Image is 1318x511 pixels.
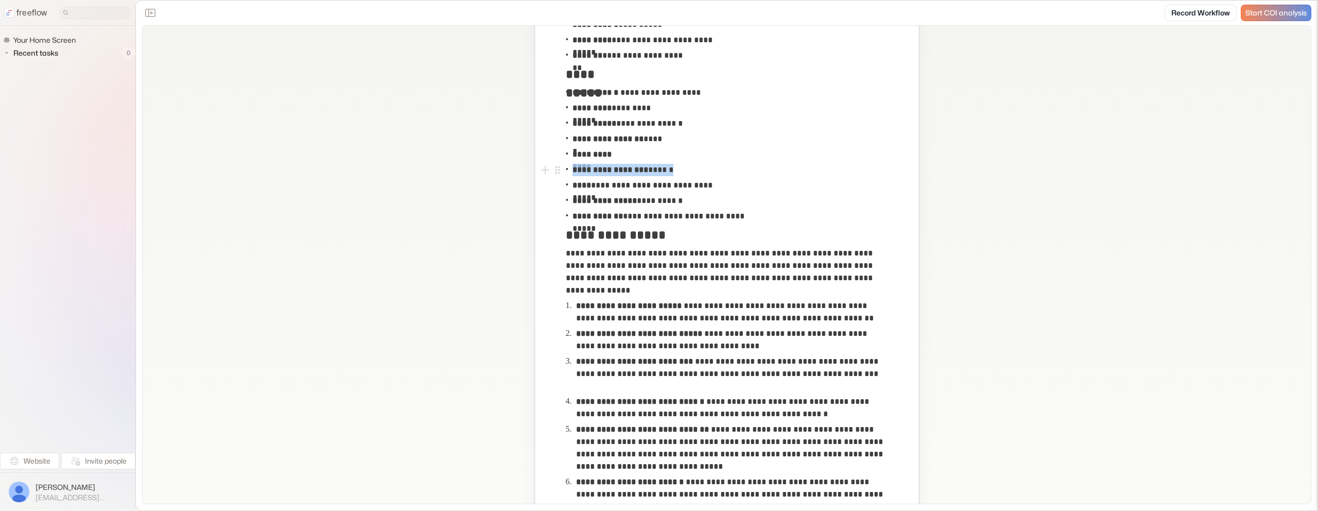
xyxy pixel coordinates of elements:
span: Start COI analysis [1245,9,1307,18]
a: freeflow [4,7,47,19]
a: Record Workflow [1165,5,1237,21]
button: Invite people [61,453,135,469]
p: freeflow [16,7,47,19]
span: Your Home Screen [11,35,79,45]
button: Recent tasks [3,47,62,59]
a: Your Home Screen [3,34,80,46]
button: Open block menu [551,164,564,176]
button: [PERSON_NAME][EMAIL_ADDRESS][DOMAIN_NAME] [6,479,129,505]
span: [EMAIL_ADDRESS][DOMAIN_NAME] [36,493,127,502]
button: Add block [539,164,551,176]
img: profile [9,482,29,502]
span: 0 [122,46,135,60]
span: Recent tasks [11,48,61,58]
span: [PERSON_NAME] [36,482,127,492]
a: Start COI analysis [1241,5,1311,21]
button: Close the sidebar [142,5,159,21]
